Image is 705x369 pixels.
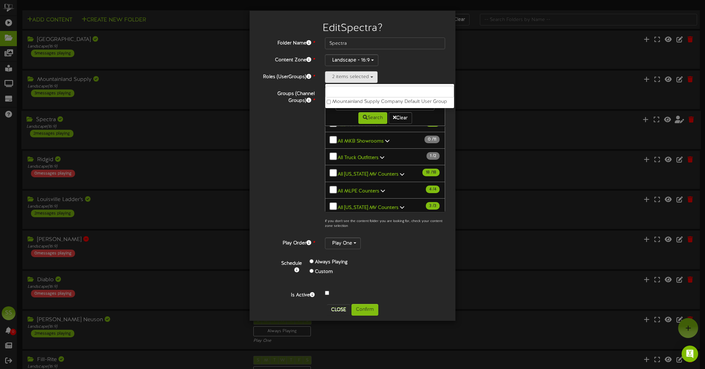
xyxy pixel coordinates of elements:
button: Close [327,304,350,315]
b: All MKB Showrooms [338,139,384,144]
span: / 2 [427,152,440,160]
span: / 18 [422,169,440,176]
span: 1 [430,154,433,158]
b: All MLPE Counters [338,189,379,194]
span: 3 [429,203,433,208]
h2: Edit Spectra ? [260,23,445,34]
label: Folder Name [255,38,320,47]
button: All [US_STATE] MV Counters 18 /18 [325,165,445,182]
button: All [US_STATE] MV Counters 3 /3 [325,198,445,215]
label: Groups (Channel Groups) [255,88,320,104]
button: Landscape - 16:9 [325,54,378,66]
button: All Truck Outfitters 1 /2 [325,148,445,165]
b: Schedule [281,261,302,266]
button: Play One [325,238,361,249]
span: 4 [429,187,433,192]
span: / 3 [426,202,440,210]
span: / 11 [424,136,440,143]
button: Confirm [351,304,378,316]
span: 0 [428,137,432,142]
label: Content Zone [255,54,320,64]
b: ALL T&S Counters [338,122,378,127]
span: / 4 [426,186,440,193]
span: 18 [426,170,431,175]
button: 2 items selected [325,71,378,83]
button: All MLPE Counters 4 /4 [325,182,445,199]
input: Folder Name [325,38,445,49]
label: Is Active [255,289,320,299]
label: Custom [315,268,333,275]
label: Mountainland Supply Company Default User Group [325,97,454,106]
b: All [US_STATE] MV Counters [338,172,399,177]
label: Always Playing [315,259,348,266]
b: All [US_STATE] MV Counters [338,205,399,210]
ul: 2 items selected [325,84,454,108]
button: All MKB Showrooms 0 /11 [325,132,445,149]
label: Play Order [255,238,320,247]
button: Clear [389,112,412,124]
label: Roles (UserGroups) [255,71,320,81]
div: Open Intercom Messenger [682,346,698,362]
button: Search [358,112,387,124]
b: All Truck Outfitters [338,155,379,160]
